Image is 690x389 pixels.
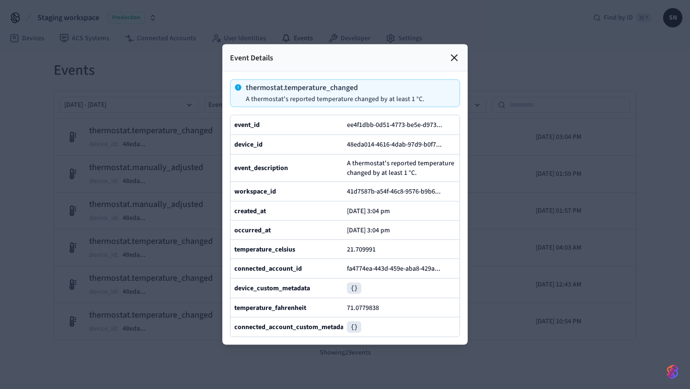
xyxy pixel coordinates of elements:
[234,264,302,274] b: connected_account_id
[234,206,266,216] b: created_at
[234,163,288,173] b: event_description
[234,244,295,254] b: temperature_celsius
[345,263,450,275] button: fa4774ea-443d-459e-aba8-429a...
[234,120,260,130] b: event_id
[347,159,456,178] span: A thermostat's reported temperature changed by at least 1 °C.
[347,207,390,215] p: [DATE] 3:04 pm
[345,119,452,131] button: ee4f1dbb-0d51-4773-be5e-d973...
[345,139,451,150] button: 48eda014-4616-4dab-97d9-b0f7...
[246,95,425,103] p: A thermostat's reported temperature changed by at least 1 °C.
[234,187,276,196] b: workspace_id
[246,84,425,92] p: thermostat.temperature_changed
[234,303,306,312] b: temperature_fahrenheit
[234,284,310,293] b: device_custom_metadata
[234,322,349,332] b: connected_account_custom_metadata
[230,52,273,64] p: Event Details
[347,321,361,333] pre: {}
[234,225,271,235] b: occurred_at
[234,140,263,149] b: device_id
[347,303,379,312] span: 71.0779838
[347,283,361,294] pre: {}
[347,226,390,234] p: [DATE] 3:04 pm
[345,186,450,197] button: 41d7587b-a54f-46c8-9576-b9b6...
[667,364,678,379] img: SeamLogoGradient.69752ec5.svg
[347,244,376,254] span: 21.709991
